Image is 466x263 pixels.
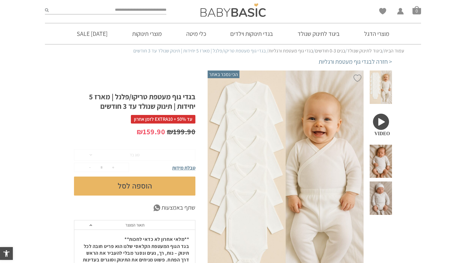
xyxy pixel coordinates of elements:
[412,6,421,14] span: סל קניות
[131,115,195,124] span: עד 50% + EXTRA10 לזמן אחרון
[137,127,165,136] bdi: 159.90
[123,23,171,44] a: מוצרי תינוקות
[74,220,195,230] a: תאור המוצר
[74,92,195,111] h1: בגדי גוף מעטפת טריקו/פלנל | מארז 5 יחידות | תינוק שנולד עד 3 חודשים
[74,203,195,212] a: שתף באמצעות
[74,177,195,196] button: הוספה לסל
[221,23,282,44] a: בגדי תינוקות וילדים
[137,127,143,136] span: ₪
[319,57,392,66] a: < חזרה לבגדי גוף מעטפת ורגליות
[167,127,196,136] bdi: 199.90
[208,71,239,78] span: הכי נמכר באתר
[379,8,386,17] span: Wishlist
[85,163,94,172] button: -
[355,23,398,44] a: מוצרי הדגל
[167,127,173,136] span: ₪
[177,23,215,44] a: כלי מיטה
[62,48,404,54] nav: Breadcrumb
[95,163,108,172] input: כמות המוצר
[347,48,382,54] a: ביגוד לתינוק שנולד
[268,48,313,54] a: בגדי גוף מעטפת ורגליות
[315,48,345,54] a: בנים 0-3 חודשים
[384,48,404,54] a: עמוד הבית
[201,3,266,17] img: Baby Basic בגדי תינוקות וילדים אונליין
[68,23,117,44] a: [DATE] SALE
[288,23,349,44] a: ביגוד לתינוק שנולד
[109,163,118,172] button: +
[172,165,195,171] span: טבלת מידות
[130,152,140,158] span: סוג בד
[161,203,195,212] span: שתף באמצעות
[412,6,421,14] a: סל קניות0
[379,8,386,14] a: Wishlist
